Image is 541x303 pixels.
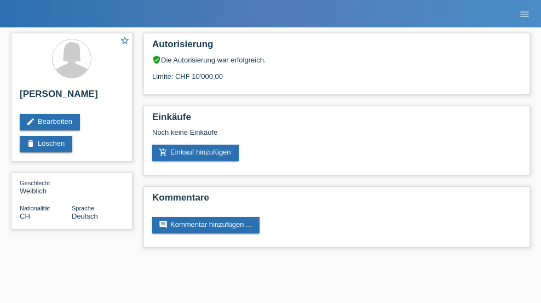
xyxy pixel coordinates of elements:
a: add_shopping_cartEinkauf hinzufügen [152,145,239,161]
a: deleteLöschen [20,136,72,152]
span: Geschlecht [20,180,50,186]
div: Weiblich [20,179,72,195]
h2: Kommentare [152,192,521,209]
i: add_shopping_cart [159,148,168,157]
div: Noch keine Einkäufe [152,128,521,145]
div: Die Autorisierung war erfolgreich. [152,55,521,64]
i: delete [26,139,35,148]
span: Schweiz [20,212,30,220]
span: Sprache [72,205,94,211]
i: star_border [120,36,130,45]
a: editBearbeiten [20,114,80,130]
h2: [PERSON_NAME] [20,89,124,105]
i: verified_user [152,55,161,64]
div: Limite: CHF 10'000.00 [152,64,521,81]
h2: Autorisierung [152,39,521,55]
span: Nationalität [20,205,50,211]
a: commentKommentar hinzufügen ... [152,217,260,233]
i: comment [159,220,168,229]
i: edit [26,117,35,126]
a: menu [514,10,536,17]
i: menu [519,9,530,20]
a: star_border [120,36,130,47]
span: Deutsch [72,212,98,220]
h2: Einkäufe [152,112,521,128]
